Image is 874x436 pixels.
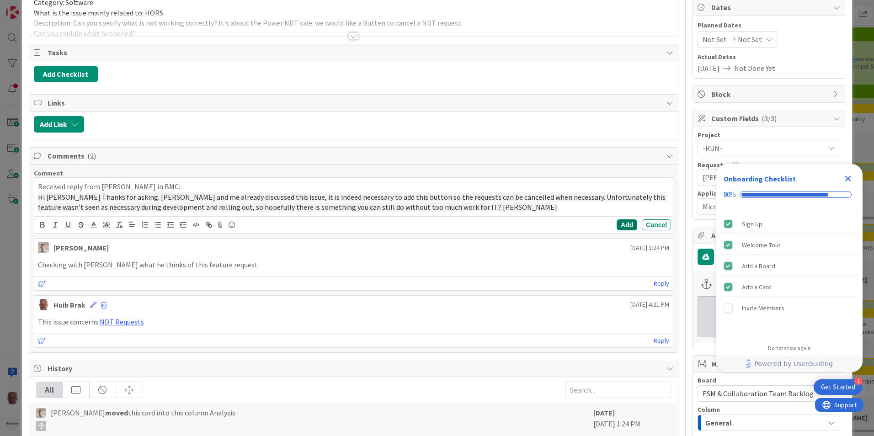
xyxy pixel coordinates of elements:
[711,358,828,369] span: Mirrors
[34,169,63,177] span: Comment
[738,34,762,45] span: Not Set
[38,299,49,310] img: HB
[48,47,661,58] span: Tasks
[716,356,863,372] div: Footer
[51,407,235,431] span: [PERSON_NAME] this card into this column Analysis
[34,8,163,17] span: What is the issue mainly related to: HORS
[754,358,833,369] span: Powered by UserGuiding
[37,382,63,398] div: All
[36,408,46,418] img: Rd
[720,298,859,318] div: Invite Members is incomplete.
[854,377,863,385] div: 1
[48,150,661,161] span: Comments
[87,151,96,160] span: ( 2 )
[630,243,669,253] span: [DATE] 1:24 PM
[711,230,828,241] span: Attachments
[642,219,671,230] button: Cancel
[821,383,855,392] div: Get Started
[721,356,858,372] a: Powered by UserGuiding
[630,300,669,309] span: [DATE] 4:21 PM
[593,408,615,417] b: [DATE]
[711,89,828,100] span: Block
[742,303,784,314] div: Invite Members
[38,181,669,192] p: Received reply from [PERSON_NAME] in BMC:
[724,173,796,184] div: Onboarding Checklist
[38,242,49,253] img: Rd
[742,218,762,229] div: Sign Up
[720,277,859,297] div: Add a Card is complete.
[724,191,736,199] div: 80%
[53,242,109,253] div: [PERSON_NAME]
[48,97,661,108] span: Links
[742,239,781,250] div: Welcome Tour
[34,66,98,82] button: Add Checklist
[100,317,144,326] a: NDT Requests
[105,408,128,417] b: moved
[716,164,863,372] div: Checklist Container
[705,417,732,429] span: General
[703,200,820,213] span: Microsoft 365
[711,113,828,124] span: Custom Fields
[698,161,730,169] label: Requester
[565,382,671,398] input: Search...
[654,278,669,289] a: Reply
[698,63,719,74] span: [DATE]
[711,2,828,13] span: Dates
[593,407,671,435] div: [DATE] 1:24 PM
[724,191,855,199] div: Checklist progress: 80%
[768,345,811,352] div: Do not show again
[698,132,840,138] div: Project
[703,389,814,398] span: ESM & Collaboration Team Backlog
[698,190,840,197] div: Application (ESM)
[698,415,840,431] button: General
[38,192,667,212] span: Hi [PERSON_NAME] Thanks for asking. [PERSON_NAME] and me already discussed this issue, it is inde...
[38,260,669,270] p: Checking with [PERSON_NAME] what he thinks of this feature request
[48,363,661,374] span: History
[698,377,716,383] span: Board
[698,21,840,30] span: Planned Dates
[617,219,637,230] button: Add
[742,261,775,271] div: Add a Board
[841,171,855,186] div: Close Checklist
[734,63,775,74] span: Not Done Yet
[698,52,840,62] span: Actual Dates
[34,116,84,133] button: Add Link
[720,256,859,276] div: Add a Board is complete.
[814,379,863,395] div: Open Get Started checklist, remaining modules: 1
[53,299,85,310] div: Huib Brak
[716,210,863,339] div: Checklist items
[720,214,859,234] div: Sign Up is complete.
[762,114,777,123] span: ( 3/3 )
[720,235,859,255] div: Welcome Tour is complete.
[703,34,727,45] span: Not Set
[38,317,669,327] p: This issue concerns:
[742,282,772,292] div: Add a Card
[703,142,820,154] span: -RUN-
[654,335,669,346] a: Reply
[19,1,42,12] span: Support
[698,406,720,413] span: Column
